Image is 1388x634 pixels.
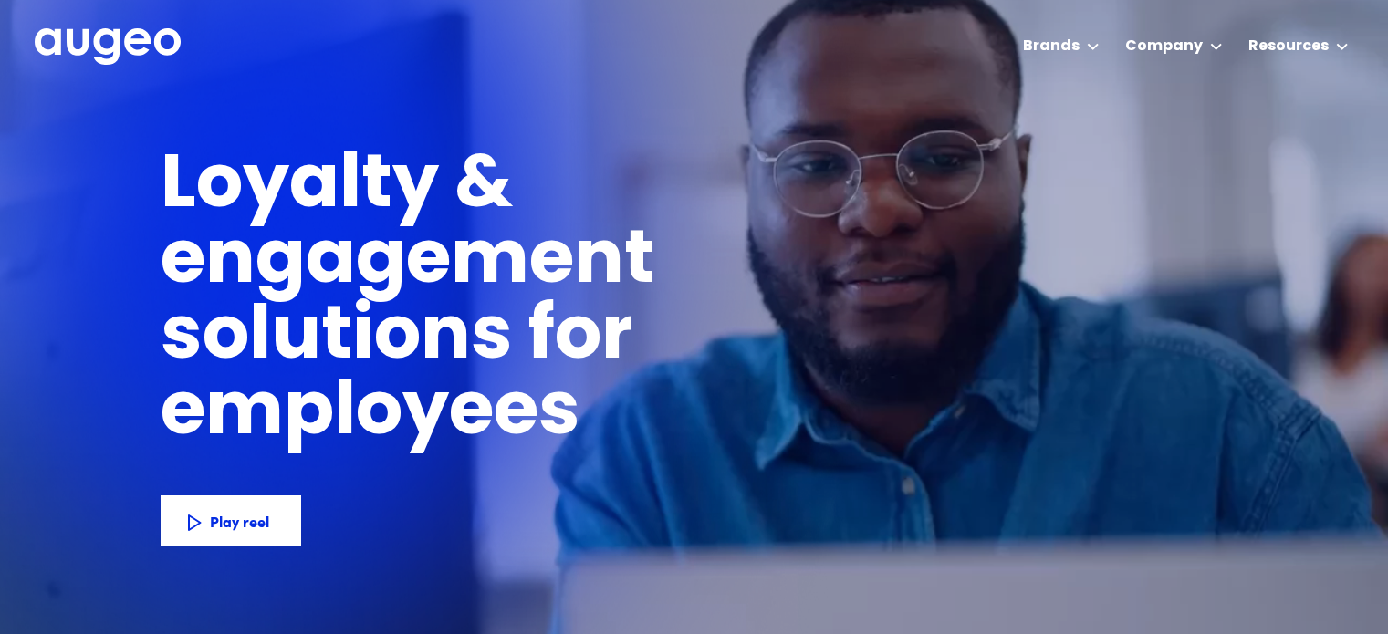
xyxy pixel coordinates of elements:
[1125,36,1203,57] div: Company
[1023,36,1080,57] div: Brands
[1248,36,1329,57] div: Resources
[35,28,181,66] img: Augeo's full logo in white.
[161,150,949,377] h1: Loyalty & engagement solutions for
[161,495,301,546] a: Play reel
[35,28,181,67] a: home
[161,377,612,452] h1: employees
